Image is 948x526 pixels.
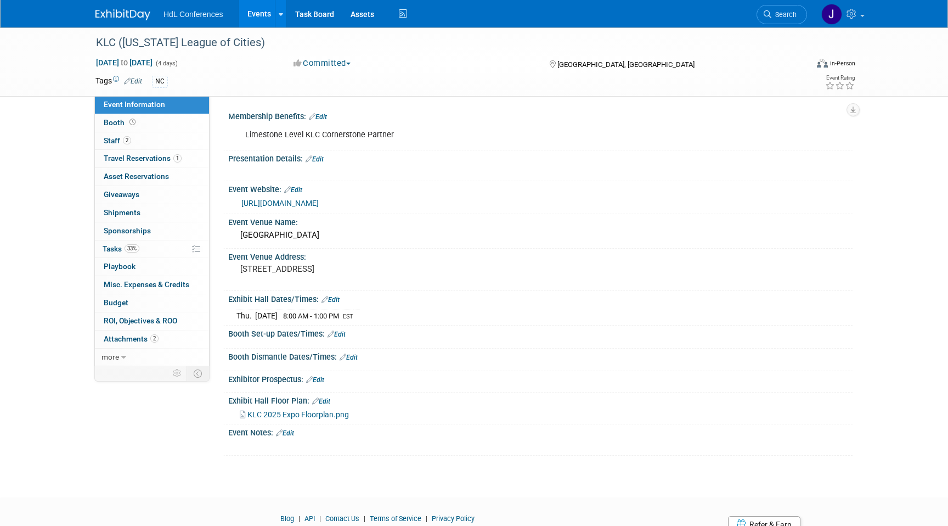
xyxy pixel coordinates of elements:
[255,310,278,321] td: [DATE]
[168,366,187,380] td: Personalize Event Tab Strip
[238,124,732,146] div: Limestone Level KLC Cornerstone Partner
[119,58,129,67] span: to
[228,108,853,122] div: Membership Benefits:
[280,514,294,523] a: Blog
[152,76,168,87] div: NC
[821,4,842,25] img: Johnny Nguyen
[432,514,475,523] a: Privacy Policy
[309,113,327,121] a: Edit
[104,118,138,127] span: Booth
[95,58,153,68] span: [DATE] [DATE]
[361,514,368,523] span: |
[236,227,844,244] div: [GEOGRAPHIC_DATA]
[187,366,210,380] td: Toggle Event Tabs
[228,424,853,439] div: Event Notes:
[306,376,324,384] a: Edit
[317,514,324,523] span: |
[104,172,169,181] span: Asset Reservations
[236,310,255,321] td: Thu.
[343,313,353,320] span: EST
[104,316,177,325] span: ROI, Objectives & ROO
[95,294,209,312] a: Budget
[95,240,209,258] a: Tasks33%
[104,334,159,343] span: Attachments
[825,75,855,81] div: Event Rating
[104,226,151,235] span: Sponsorships
[284,186,302,194] a: Edit
[95,186,209,204] a: Giveaways
[104,190,139,199] span: Giveaways
[104,280,189,289] span: Misc. Expenses & Credits
[742,57,855,74] div: Event Format
[296,514,303,523] span: |
[830,59,855,68] div: In-Person
[163,10,223,19] span: HdL Conferences
[95,349,209,366] a: more
[150,334,159,343] span: 2
[423,514,430,523] span: |
[771,10,797,19] span: Search
[240,264,476,274] pre: [STREET_ADDRESS]
[104,100,165,109] span: Event Information
[321,296,340,304] a: Edit
[817,59,828,68] img: Format-Inperson.png
[312,398,330,405] a: Edit
[228,249,853,262] div: Event Venue Address:
[276,429,294,437] a: Edit
[328,331,346,338] a: Edit
[173,154,182,163] span: 1
[370,514,421,523] a: Terms of Service
[103,244,139,253] span: Tasks
[101,352,119,361] span: more
[95,276,209,294] a: Misc. Expenses & Credits
[228,214,853,228] div: Event Venue Name:
[228,326,853,340] div: Booth Set-up Dates/Times:
[155,60,178,67] span: (4 days)
[228,393,853,407] div: Exhibit Hall Floor Plan:
[104,262,136,271] span: Playbook
[306,155,324,163] a: Edit
[127,118,138,126] span: Booth not reserved yet
[104,208,140,217] span: Shipments
[92,33,791,53] div: KLC ([US_STATE] League of Cities)
[125,244,139,253] span: 33%
[95,204,209,222] a: Shipments
[124,77,142,85] a: Edit
[123,136,131,144] span: 2
[757,5,807,24] a: Search
[228,371,853,385] div: Exhibitor Prospectus:
[557,60,695,69] span: [GEOGRAPHIC_DATA], [GEOGRAPHIC_DATA]
[95,312,209,330] a: ROI, Objectives & ROO
[95,150,209,167] a: Travel Reservations1
[95,258,209,276] a: Playbook
[283,312,339,320] span: 8:00 AM - 1:00 PM
[340,354,358,361] a: Edit
[95,9,150,20] img: ExhibitDay
[247,410,349,419] span: KLC 2025 Expo Floorplan.png
[240,410,349,419] a: KLC 2025 Expo Floorplan.png
[95,168,209,186] a: Asset Reservations
[95,132,209,150] a: Staff2
[95,75,142,88] td: Tags
[290,58,355,69] button: Committed
[104,154,182,163] span: Travel Reservations
[95,331,209,348] a: Attachments2
[228,181,853,195] div: Event Website:
[304,514,315,523] a: API
[104,298,128,307] span: Budget
[104,136,131,145] span: Staff
[228,291,853,305] div: Exhibit Hall Dates/Times:
[95,114,209,132] a: Booth
[241,199,319,208] a: [URL][DOMAIN_NAME]
[95,222,209,240] a: Sponsorships
[228,150,853,165] div: Presentation Details:
[325,514,359,523] a: Contact Us
[95,96,209,114] a: Event Information
[228,349,853,363] div: Booth Dismantle Dates/Times:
